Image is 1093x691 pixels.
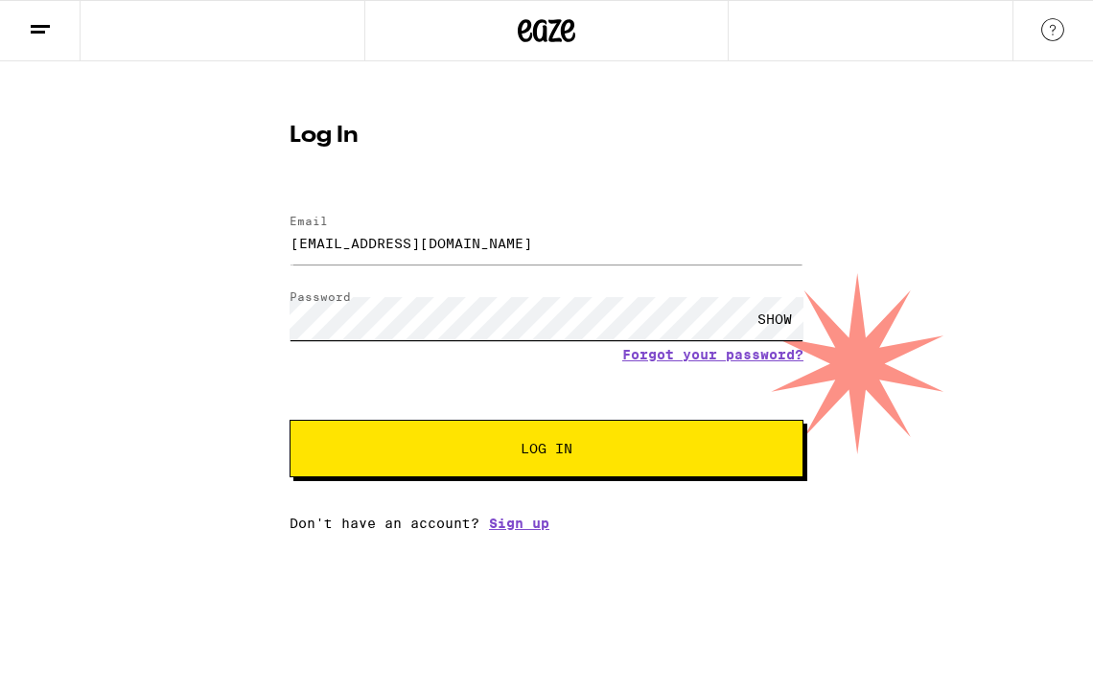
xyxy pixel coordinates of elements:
[290,290,351,303] label: Password
[290,516,803,531] div: Don't have an account?
[290,215,328,227] label: Email
[290,125,803,148] h1: Log In
[290,420,803,477] button: Log In
[622,347,803,362] a: Forgot your password?
[746,297,803,340] div: SHOW
[290,221,803,265] input: Email
[489,516,549,531] a: Sign up
[521,442,572,455] span: Log In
